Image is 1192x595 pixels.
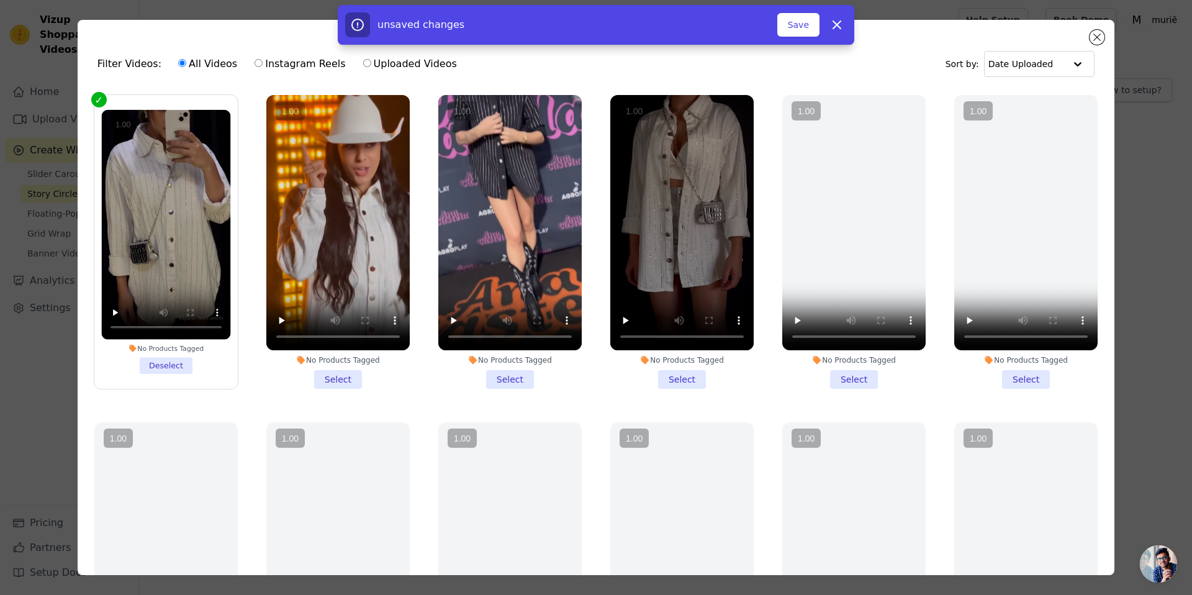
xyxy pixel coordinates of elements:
[363,56,458,72] label: Uploaded Videos
[954,355,1098,365] div: No Products Tagged
[782,355,926,365] div: No Products Tagged
[178,56,238,72] label: All Videos
[946,51,1095,77] div: Sort by:
[777,13,819,37] button: Save
[377,19,464,30] span: unsaved changes
[97,50,464,78] div: Filter Videos:
[101,344,230,353] div: No Products Tagged
[438,355,582,365] div: No Products Tagged
[266,355,410,365] div: No Products Tagged
[254,56,346,72] label: Instagram Reels
[1140,545,1177,583] a: Bate-papo aberto
[610,355,754,365] div: No Products Tagged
